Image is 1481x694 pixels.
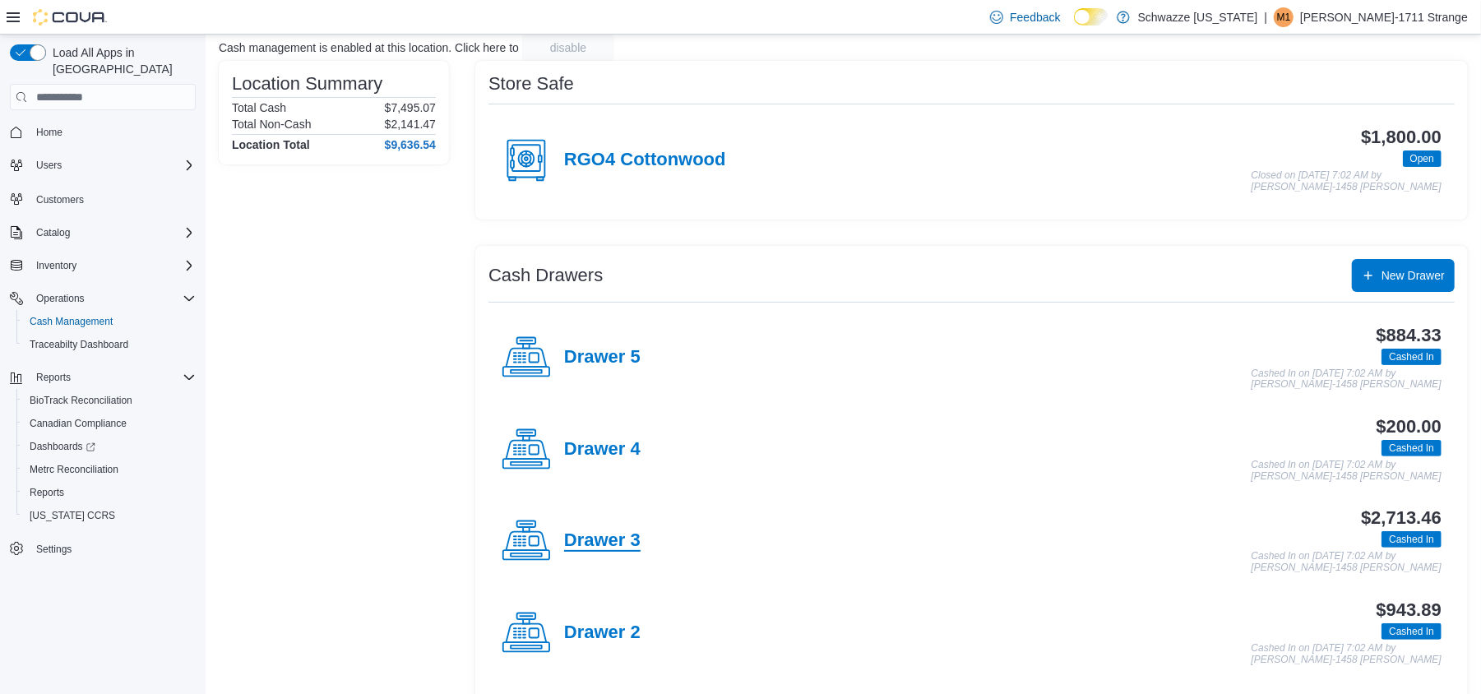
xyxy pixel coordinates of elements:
[23,437,102,456] a: Dashboards
[232,74,382,94] h3: Location Summary
[30,539,78,559] a: Settings
[30,315,113,328] span: Cash Management
[23,414,133,433] a: Canadian Compliance
[3,537,202,561] button: Settings
[30,223,196,243] span: Catalog
[983,1,1067,34] a: Feedback
[16,333,202,356] button: Traceabilty Dashboard
[3,287,202,310] button: Operations
[30,289,91,308] button: Operations
[564,439,641,460] h4: Drawer 4
[16,458,202,481] button: Metrc Reconciliation
[36,226,70,239] span: Catalog
[23,506,122,525] a: [US_STATE] CCRS
[23,506,196,525] span: Washington CCRS
[36,371,71,384] span: Reports
[564,622,641,644] h4: Drawer 2
[33,9,107,25] img: Cova
[16,504,202,527] button: [US_STATE] CCRS
[488,266,603,285] h3: Cash Drawers
[1252,368,1442,391] p: Cashed In on [DATE] 7:02 AM by [PERSON_NAME]-1458 [PERSON_NAME]
[23,335,135,354] a: Traceabilty Dashboard
[488,74,574,94] h3: Store Safe
[1389,532,1434,547] span: Cashed In
[23,312,196,331] span: Cash Management
[1381,623,1442,640] span: Cashed In
[30,223,76,243] button: Catalog
[1410,151,1434,166] span: Open
[23,391,196,410] span: BioTrack Reconciliation
[36,159,62,172] span: Users
[564,530,641,552] h4: Drawer 3
[30,256,196,275] span: Inventory
[1274,7,1294,27] div: Mick-1711 Strange
[30,394,132,407] span: BioTrack Reconciliation
[30,188,196,209] span: Customers
[1138,7,1258,27] p: Schwazze [US_STATE]
[1277,7,1291,27] span: M1
[30,256,83,275] button: Inventory
[30,417,127,430] span: Canadian Compliance
[1377,326,1442,345] h3: $884.33
[23,460,196,479] span: Metrc Reconciliation
[1389,624,1434,639] span: Cashed In
[23,335,196,354] span: Traceabilty Dashboard
[1252,460,1442,482] p: Cashed In on [DATE] 7:02 AM by [PERSON_NAME]-1458 [PERSON_NAME]
[36,292,85,305] span: Operations
[30,155,196,175] span: Users
[23,312,119,331] a: Cash Management
[16,389,202,412] button: BioTrack Reconciliation
[1381,267,1445,284] span: New Drawer
[30,486,64,499] span: Reports
[3,366,202,389] button: Reports
[3,154,202,177] button: Users
[46,44,196,77] span: Load All Apps in [GEOGRAPHIC_DATA]
[23,391,139,410] a: BioTrack Reconciliation
[30,440,95,453] span: Dashboards
[23,414,196,433] span: Canadian Compliance
[30,539,196,559] span: Settings
[1010,9,1060,25] span: Feedback
[30,368,196,387] span: Reports
[1381,531,1442,548] span: Cashed In
[30,368,77,387] button: Reports
[1074,25,1075,26] span: Dark Mode
[1252,643,1442,665] p: Cashed In on [DATE] 7:02 AM by [PERSON_NAME]-1458 [PERSON_NAME]
[3,120,202,144] button: Home
[16,481,202,504] button: Reports
[23,460,125,479] a: Metrc Reconciliation
[16,412,202,435] button: Canadian Compliance
[23,437,196,456] span: Dashboards
[3,254,202,277] button: Inventory
[1074,8,1108,25] input: Dark Mode
[1300,7,1468,27] p: [PERSON_NAME]-1711 Strange
[385,118,436,131] p: $2,141.47
[30,463,118,476] span: Metrc Reconciliation
[3,187,202,211] button: Customers
[36,193,84,206] span: Customers
[564,150,726,171] h4: RGO4 Cottonwood
[16,435,202,458] a: Dashboards
[36,259,76,272] span: Inventory
[1389,349,1434,364] span: Cashed In
[1352,259,1455,292] button: New Drawer
[1381,440,1442,456] span: Cashed In
[1381,349,1442,365] span: Cashed In
[30,190,90,210] a: Customers
[1264,7,1267,27] p: |
[1377,600,1442,620] h3: $943.89
[30,289,196,308] span: Operations
[1377,417,1442,437] h3: $200.00
[36,543,72,556] span: Settings
[232,138,310,151] h4: Location Total
[1361,127,1442,147] h3: $1,800.00
[385,101,436,114] p: $7,495.07
[522,35,614,61] button: disable
[30,122,196,142] span: Home
[3,221,202,244] button: Catalog
[30,155,68,175] button: Users
[23,483,71,502] a: Reports
[564,347,641,368] h4: Drawer 5
[1403,150,1442,167] span: Open
[1389,441,1434,456] span: Cashed In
